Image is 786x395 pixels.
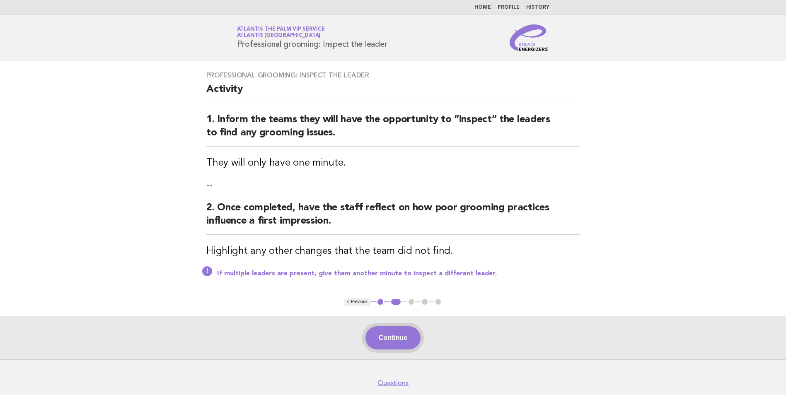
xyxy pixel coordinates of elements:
h3: They will only have one minute. [206,157,580,170]
a: History [526,5,549,10]
img: Service Energizers [510,24,549,51]
a: Atlantis The Palm VIP ServiceAtlantis [GEOGRAPHIC_DATA] [237,26,325,38]
a: Home [474,5,491,10]
h2: 2. Once completed, have the staff reflect on how poor grooming practices influence a first impres... [206,201,580,235]
span: Atlantis [GEOGRAPHIC_DATA] [237,33,321,39]
p: -- [206,180,580,191]
button: 2 [390,298,402,306]
a: Profile [498,5,520,10]
a: Questions [377,379,409,387]
button: < Previous [344,298,371,306]
h2: Activity [206,83,580,103]
button: Continue [365,326,421,349]
h2: 1. Inform the teams they will have the opportunity to “inspect” the leaders to find any grooming ... [206,113,580,147]
button: 1 [376,298,385,306]
h3: Highlight any other changes that the team did not find. [206,245,580,258]
h3: Professional grooming: Inspect the leader [206,71,580,79]
p: If multiple leaders are present, give them another minute to inspect a different leader. [217,270,580,278]
h1: Professional grooming: Inspect the leader [237,27,387,48]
